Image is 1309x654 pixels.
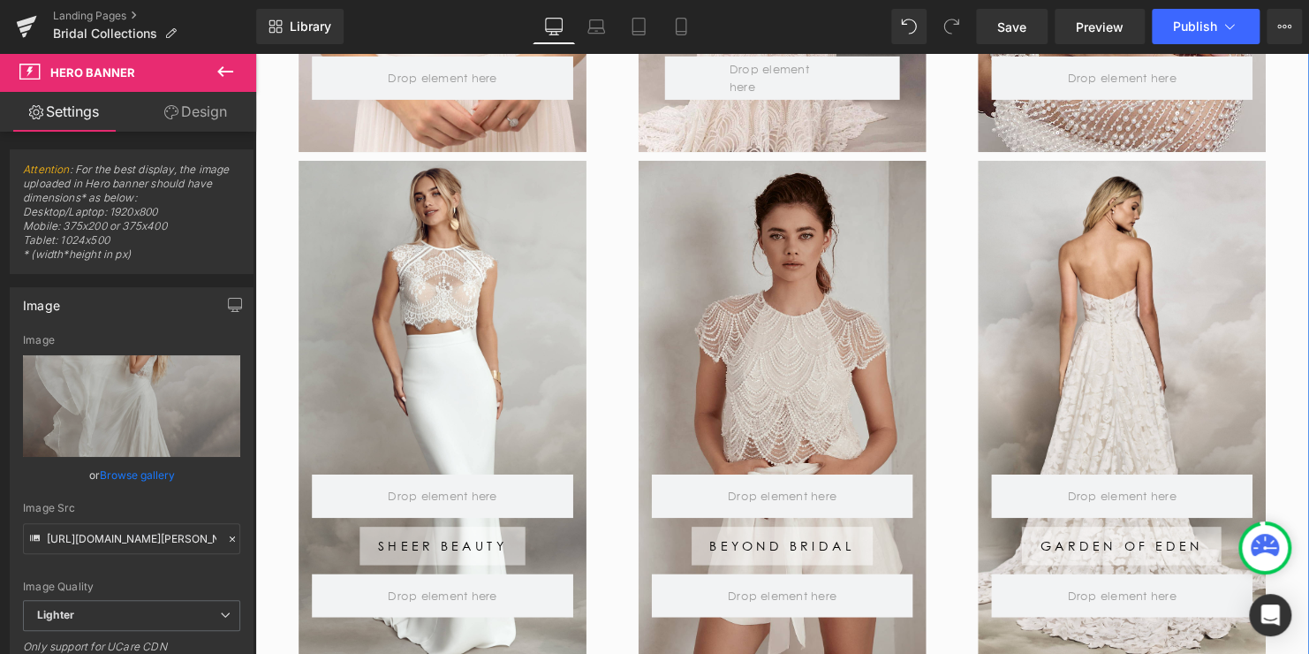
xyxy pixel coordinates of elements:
[1055,9,1145,44] a: Preview
[23,523,240,554] input: Link
[443,481,627,520] a: BEYOND BRIDAL
[53,27,157,41] span: Bridal Collections
[256,9,344,44] a: New Library
[37,608,74,621] b: Lighter
[23,163,240,273] span: : For the best display, the image uploaded in Hero banner should have dimensions* as below: Deskt...
[777,481,980,520] a: GARDEN OF EDEN
[1173,19,1217,34] span: Publish
[23,581,240,593] div: Image Quality
[23,466,240,484] div: or
[132,92,260,132] a: Design
[106,481,273,520] a: SHEER BEAUTY
[125,491,254,509] span: SHEER BEAUTY
[23,502,240,514] div: Image Src
[891,9,927,44] button: Undo
[660,9,702,44] a: Mobile
[575,9,617,44] a: Laptop
[50,65,135,80] span: Hero Banner
[290,19,331,34] span: Library
[533,9,575,44] a: Desktop
[796,491,961,509] span: GARDEN OF EDEN
[997,18,1026,36] span: Save
[1267,9,1302,44] button: More
[1076,18,1124,36] span: Preview
[53,9,256,23] a: Landing Pages
[617,9,660,44] a: Tablet
[1249,594,1291,636] div: Open Intercom Messenger
[23,288,60,313] div: Image
[461,491,609,509] span: BEYOND BRIDAL
[1152,9,1260,44] button: Publish
[23,334,240,346] div: Image
[23,163,70,176] a: Attention
[100,460,175,490] a: Browse gallery
[934,9,969,44] button: Redo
